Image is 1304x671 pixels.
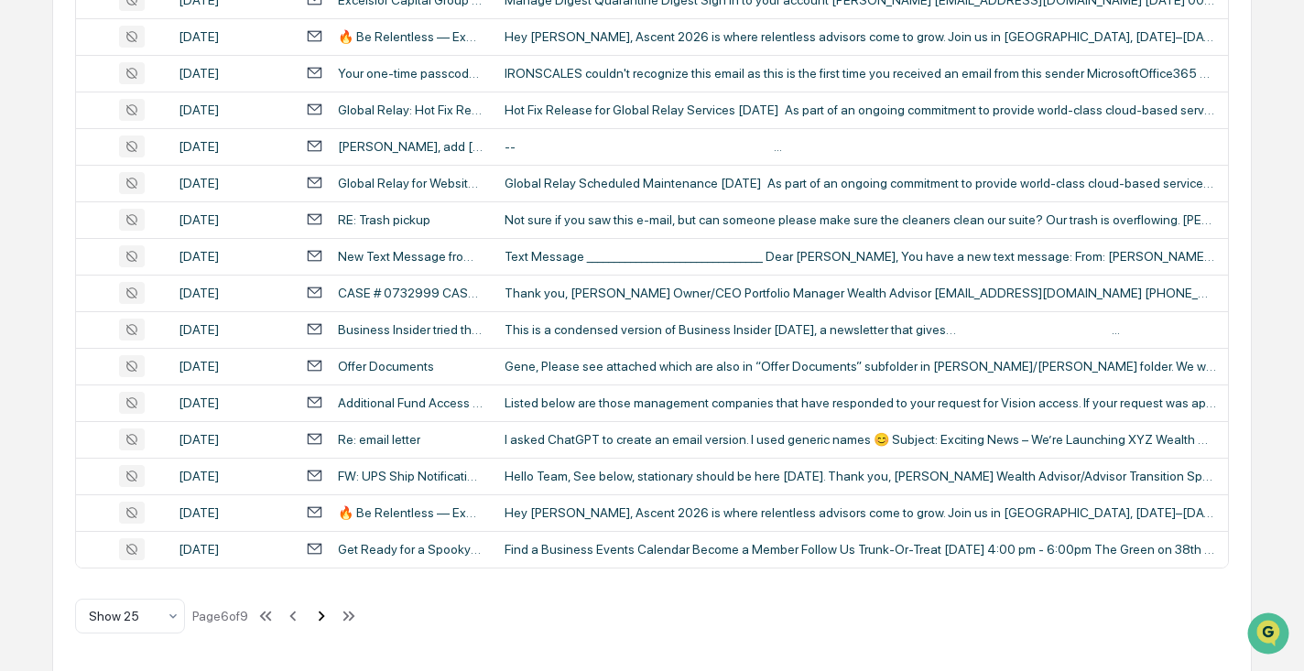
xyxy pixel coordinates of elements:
a: Powered byPylon [129,309,222,324]
span: Pylon [182,310,222,324]
div: Start new chat [62,140,300,158]
span: Preclearance [37,231,118,249]
div: [DATE] [179,66,284,81]
div: Global Relay Scheduled Maintenance [DATE] As part of an ongoing commitment to provide world-class... [505,176,1217,190]
div: Global Relay: Hot Fix Release - [DATE] [338,103,483,117]
div: -- ͏ ͏ ͏ ͏ ͏ ͏ ͏ ͏ ͏ ͏ ͏ ͏ ͏ ͏ ͏ ͏ ͏ ͏ ͏ ͏ ͏ ͏ ͏ ͏ ͏ ͏ ͏ ͏ ͏ ͏ ͏ ͏ ͏ ͏ ͏ ͏ ͏ ͏ ͏ ͏ ͏ ͏ ͏ ͏ ͏ ͏ ͏ ... [505,139,1217,154]
a: 🗄️Attestations [125,223,234,256]
div: [DATE] [179,286,284,300]
div: Thank you, [PERSON_NAME] Owner/CEO Portfolio Manager Wealth Advisor [EMAIL_ADDRESS][DOMAIN_NAME] ... [505,286,1217,300]
div: Not sure if you saw this e-mail, but can someone please make sure the cleaners clean our suite? O... [505,212,1217,227]
span: Attestations [151,231,227,249]
div: New Text Message from [PERSON_NAME] [PERSON_NAME] on [DATE] 6:47 AM [338,249,483,264]
div: [DATE] [179,139,284,154]
div: Gene, Please see attached which are also in “Offer Documents” subfolder in [PERSON_NAME]/[PERSON_... [505,359,1217,373]
div: [DATE] [179,359,284,373]
div: [DATE] [179,469,284,483]
div: Hot Fix Release for Global Relay Services [DATE] As part of an ongoing commitment to provide worl... [505,103,1217,117]
div: Get Ready for a Spooky Community Event! [338,542,483,557]
div: [DATE] [179,542,284,557]
div: Listed below are those management companies that have responded to your request for Vision access... [505,395,1217,410]
div: [DATE] [179,395,284,410]
div: Re: email letter [338,432,420,447]
div: IRONSCALES couldn't recognize this email as this is the first time you received an email from thi... [505,66,1217,81]
div: Offer Documents [338,359,434,373]
div: Page 6 of 9 [192,609,248,623]
div: [DATE] [179,176,284,190]
div: [DATE] [179,505,284,520]
div: We're available if you need us! [62,158,232,173]
div: Business Insider tried the AI Friend necklace that New Yorkers hate [338,322,483,337]
div: [DATE] [179,103,284,117]
div: [DATE] [179,322,284,337]
div: [DATE] [179,29,284,44]
div: I asked ChatGPT to create an email version. I used generic names 😊 Subject: Exciting News – We’re... [505,432,1217,447]
div: CASE # 0732999 CASE NUMBER FOR SAVING MODEL IN [GEOGRAPHIC_DATA] [338,286,483,300]
div: [DATE] [179,212,284,227]
div: RE: Trash pickup [338,212,430,227]
div: Global Relay for Website Archive: Scheduled Maintenance - [DATE] [338,176,483,190]
a: 🔎Data Lookup [11,258,123,291]
div: Your one-time passcode to view the message [338,66,483,81]
div: This is a condensed version of Business Insider [DATE], a newsletter that gives… ͏ ͏ ͏ ͏ ͏ ͏ ͏ ͏ ... [505,322,1217,337]
div: Hey [PERSON_NAME], Ascent 2026 is where relentless advisors come to grow. Join us in [GEOGRAPHIC_... [505,29,1217,44]
p: How can we help? [18,38,333,68]
img: 1746055101610-c473b297-6a78-478c-a979-82029cc54cd1 [18,140,51,173]
div: FW: UPS Ship Notification, Tracking Number 1Z6279891256366702 [338,469,483,483]
a: 🖐️Preclearance [11,223,125,256]
div: Additional Fund Access Approval on Vision [338,395,483,410]
div: [DATE] [179,432,284,447]
div: Text Message ________________________________ Dear [PERSON_NAME], You have a new text message: Fr... [505,249,1217,264]
div: 🔥 Be Relentless — Explore the Ascent 2026 Agenda Before Prices Rise [338,505,483,520]
div: Hey [PERSON_NAME], Ascent 2026 is where relentless advisors come to grow. Join us in [GEOGRAPHIC_... [505,505,1217,520]
button: Start new chat [311,146,333,168]
div: 🔎 [18,267,33,282]
div: Hello Team, See below, stationary should be here [DATE]. Thank you, [PERSON_NAME] Wealth Advisor/... [505,469,1217,483]
div: [PERSON_NAME], add [PERSON_NAME] - Director [338,139,483,154]
div: 🖐️ [18,233,33,247]
div: Find a Business Events Calendar Become a Member Follow Us Trunk-Or-Treat [DATE] 4:00 pm - 6:00pm ... [505,542,1217,557]
div: [DATE] [179,249,284,264]
div: 🗄️ [133,233,147,247]
iframe: Open customer support [1245,611,1295,660]
div: 🔥 Be Relentless — Explore the Ascent 2026 Agenda Before Prices Rise [338,29,483,44]
span: Data Lookup [37,265,115,284]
